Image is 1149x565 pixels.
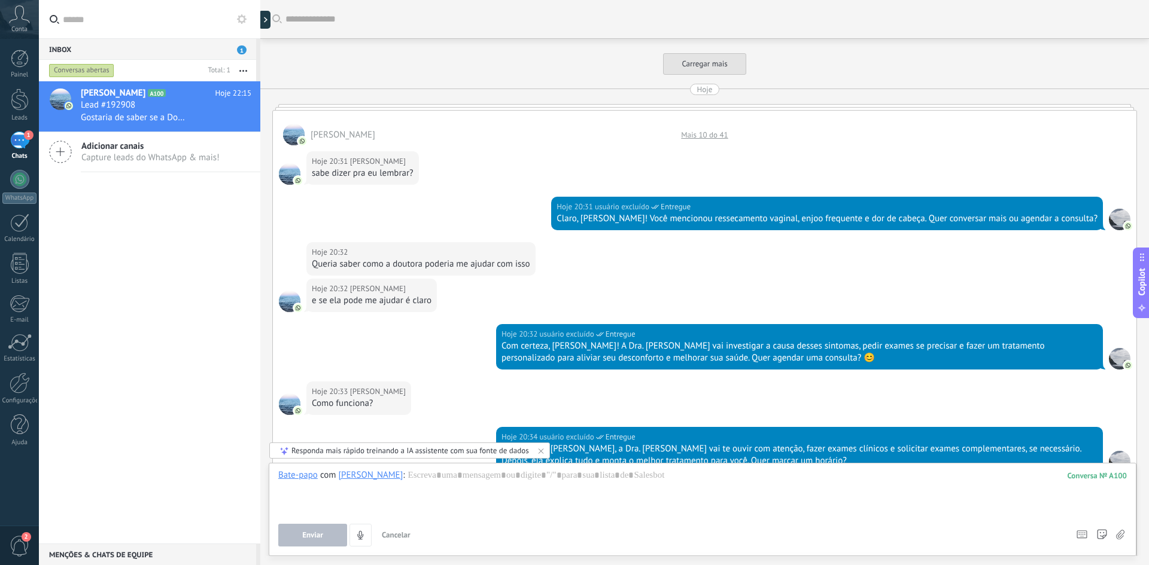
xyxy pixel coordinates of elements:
[279,393,300,415] span: Gabriel
[2,236,37,243] div: Calendário
[81,152,220,163] span: Capture leads do WhatsApp & mais!
[215,87,251,99] span: Hoje 22:15
[339,469,403,480] div: Gabriel
[1124,361,1132,369] img: com.amocrm.amocrmwa.svg
[312,167,414,179] div: sabe dizer pra eu lembrar?
[81,141,220,152] span: Adicionar canais
[501,443,1098,467] div: Na consulta, [PERSON_NAME], a Dra. [PERSON_NAME] vai te ouvir com atenção, fazer exames clínicos ...
[279,291,300,312] span: Gabriel
[661,201,691,213] span: Entregue
[557,213,1098,225] div: Claro, [PERSON_NAME]! Você mencionou ressecamento vaginal, enjoo frequente e dor de cabeça. Quer ...
[2,71,37,79] div: Painel
[557,201,595,213] div: Hoje 20:31
[2,193,37,204] div: WhatsApp
[697,84,713,95] div: Hoje
[294,176,302,185] img: com.amocrm.amocrmwa.svg
[230,60,256,81] button: Mais
[148,89,165,97] span: A100
[2,114,37,122] div: Leads
[24,130,34,140] span: 1
[2,277,37,285] div: Listas
[278,524,347,546] button: Enviar
[312,246,350,258] div: Hoje 20:32
[294,407,302,415] img: com.amocrm.amocrmwa.svg
[312,386,350,398] div: Hoje 20:33
[312,155,350,167] div: Hoje 20:31
[312,295,431,307] div: e se ela pode me ajudar é claro
[606,431,636,443] span: Entregue
[1124,222,1132,230] img: com.amocrm.amocrmwa.svg
[377,524,415,546] button: Cancelar
[1068,471,1127,481] div: 100
[501,431,540,443] div: Hoje 20:34
[2,439,37,447] div: Ajuda
[350,386,406,398] span: Gabriel
[65,102,73,110] img: icon
[675,130,734,140] div: Mais 10 do 41
[312,283,350,295] div: Hoje 20:32
[2,152,37,160] div: Chats
[682,59,727,69] span: Carregar mais
[2,355,37,363] div: Estatísticas
[382,530,411,540] span: Cancelar
[606,328,636,340] span: Entregue
[2,397,37,405] div: Configurações
[39,38,256,60] div: Inbox
[312,258,530,270] div: Queria saber como a doutora poderia me ajudar com isso
[237,45,247,54] span: 1
[540,328,594,340] span: usuário excluído
[203,65,230,77] div: Total: 1
[2,316,37,324] div: E-mail
[81,99,135,111] span: Lead #192908
[403,469,405,481] span: :
[501,340,1098,364] div: Com certeza, [PERSON_NAME]! A Dra. [PERSON_NAME] vai investigar a causa desses sintomas, pedir ex...
[1136,268,1148,295] span: Copilot
[291,445,529,456] div: Responda mais rápido treinando a IA assistente com sua fonte de dados
[595,201,649,213] span: usuário excluído
[11,26,28,33] span: Conta
[283,124,305,145] span: Gabriel
[350,155,406,167] span: Gabriel
[39,543,256,565] div: Menções & Chats de equipe
[320,469,336,481] span: com
[294,304,302,312] img: com.amocrm.amocrmwa.svg
[49,63,114,78] div: Conversas abertas
[81,87,145,99] span: [PERSON_NAME]
[22,532,31,542] span: 2
[311,129,375,141] span: Gabriel
[39,81,260,132] a: avataricon[PERSON_NAME]A100Hoje 22:15Lead #192908Gostaria de saber se a Doutora atende questões r...
[302,531,323,539] span: Enviar
[540,431,594,443] span: usuário excluído
[298,137,306,145] img: com.amocrm.amocrmwa.svg
[350,283,406,295] span: Gabriel
[259,11,270,29] div: Mostrar
[501,328,540,340] div: Hoje 20:32
[312,398,406,410] div: Como funciona?
[81,112,186,123] span: Gostaria de saber se a Doutora atende questões relacionadas a menopousa
[279,163,300,185] span: Gabriel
